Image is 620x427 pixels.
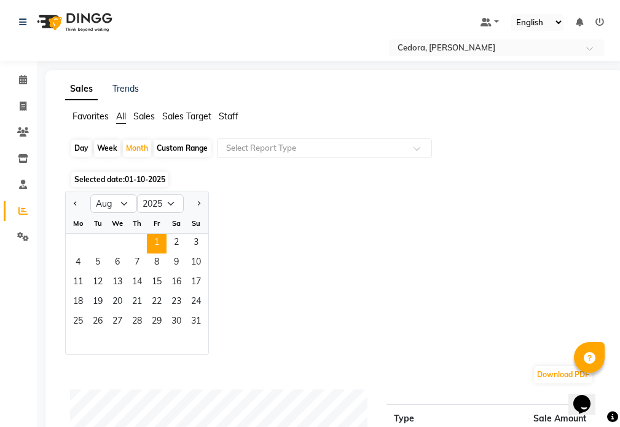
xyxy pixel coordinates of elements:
[127,293,147,313] div: Thursday, August 21, 2025
[88,313,108,332] span: 26
[88,253,108,273] div: Tuesday, August 5, 2025
[108,293,127,313] span: 20
[73,111,109,122] span: Favorites
[147,273,167,293] div: Friday, August 15, 2025
[108,313,127,332] div: Wednesday, August 27, 2025
[68,253,88,273] span: 4
[147,313,167,332] div: Friday, August 29, 2025
[65,78,98,100] a: Sales
[88,253,108,273] span: 5
[167,293,186,313] span: 23
[94,140,120,157] div: Week
[167,234,186,253] div: Saturday, August 2, 2025
[147,293,167,313] div: Friday, August 22, 2025
[147,253,167,273] span: 8
[186,273,206,293] span: 17
[88,313,108,332] div: Tuesday, August 26, 2025
[127,313,147,332] div: Thursday, August 28, 2025
[123,140,151,157] div: Month
[68,253,88,273] div: Monday, August 4, 2025
[167,313,186,332] span: 30
[147,293,167,313] span: 22
[31,5,116,39] img: logo
[108,293,127,313] div: Wednesday, August 20, 2025
[108,213,127,233] div: We
[147,313,167,332] span: 29
[127,253,147,273] div: Thursday, August 7, 2025
[167,273,186,293] span: 16
[127,313,147,332] span: 28
[108,273,127,293] div: Wednesday, August 13, 2025
[147,253,167,273] div: Friday, August 8, 2025
[162,111,211,122] span: Sales Target
[186,253,206,273] span: 10
[68,273,88,293] span: 11
[71,140,92,157] div: Day
[71,172,168,187] span: Selected date:
[186,234,206,253] span: 3
[186,293,206,313] div: Sunday, August 24, 2025
[147,213,167,233] div: Fr
[108,253,127,273] span: 6
[133,111,155,122] span: Sales
[68,213,88,233] div: Mo
[194,194,203,213] button: Next month
[219,111,238,122] span: Staff
[186,253,206,273] div: Sunday, August 10, 2025
[116,111,126,122] span: All
[568,378,608,415] iframe: chat widget
[127,273,147,293] span: 14
[127,273,147,293] div: Thursday, August 14, 2025
[68,273,88,293] div: Monday, August 11, 2025
[127,213,147,233] div: Th
[186,313,206,332] div: Sunday, August 31, 2025
[90,194,137,213] select: Select month
[167,253,186,273] div: Saturday, August 9, 2025
[68,293,88,313] span: 18
[108,253,127,273] div: Wednesday, August 6, 2025
[186,234,206,253] div: Sunday, August 3, 2025
[167,273,186,293] div: Saturday, August 16, 2025
[167,293,186,313] div: Saturday, August 23, 2025
[88,273,108,293] span: 12
[112,83,139,94] a: Trends
[68,313,88,332] div: Monday, August 25, 2025
[125,175,165,184] span: 01-10-2025
[108,313,127,332] span: 27
[186,213,206,233] div: Su
[88,293,108,313] div: Tuesday, August 19, 2025
[154,140,211,157] div: Custom Range
[167,313,186,332] div: Saturday, August 30, 2025
[147,234,167,253] span: 1
[88,213,108,233] div: Tu
[127,293,147,313] span: 21
[68,293,88,313] div: Monday, August 18, 2025
[71,194,80,213] button: Previous month
[167,234,186,253] span: 2
[167,213,186,233] div: Sa
[147,234,167,253] div: Friday, August 1, 2025
[108,273,127,293] span: 13
[186,293,206,313] span: 24
[534,366,592,383] button: Download PDF
[88,273,108,293] div: Tuesday, August 12, 2025
[137,194,184,213] select: Select year
[186,313,206,332] span: 31
[167,253,186,273] span: 9
[127,253,147,273] span: 7
[147,273,167,293] span: 15
[186,273,206,293] div: Sunday, August 17, 2025
[68,313,88,332] span: 25
[88,293,108,313] span: 19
